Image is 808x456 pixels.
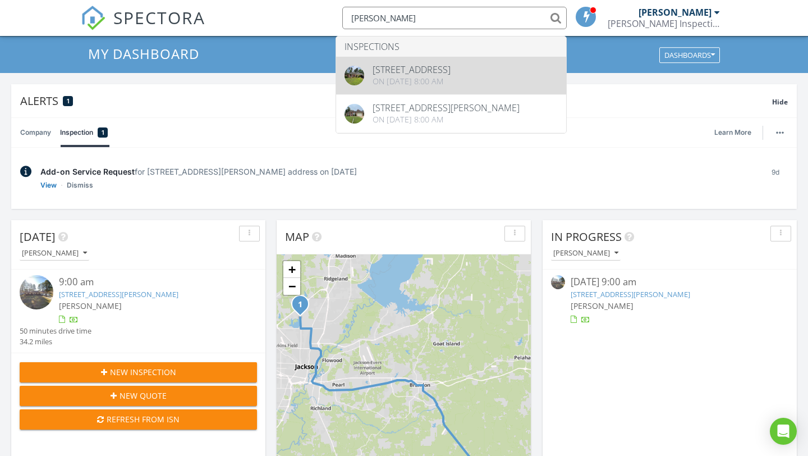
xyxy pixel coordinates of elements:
[59,289,178,299] a: [STREET_ADDRESS][PERSON_NAME]
[285,229,309,244] span: Map
[40,180,57,191] a: View
[571,289,690,299] a: [STREET_ADDRESS][PERSON_NAME]
[113,6,205,29] span: SPECTORA
[20,409,257,430] button: Refresh from ISN
[298,301,302,309] i: 1
[67,180,93,191] a: Dismiss
[283,278,300,295] a: Zoom out
[29,413,248,425] div: Refresh from ISN
[345,104,364,124] img: cover.jpg
[20,275,257,347] a: 9:00 am [STREET_ADDRESS][PERSON_NAME] [PERSON_NAME] 50 minutes drive time 34.2 miles
[608,18,720,29] div: Chadwick Inspection Services, LLC
[373,65,451,74] div: [STREET_ADDRESS]
[659,47,720,63] button: Dashboards
[373,103,520,112] div: [STREET_ADDRESS][PERSON_NAME]
[20,229,56,244] span: [DATE]
[373,115,520,124] div: On [DATE] 8:00 am
[763,166,788,191] div: 9d
[102,127,104,138] span: 1
[20,336,91,347] div: 34.2 miles
[373,77,451,86] div: On [DATE] 8:00 am
[664,51,715,59] div: Dashboards
[20,362,257,382] button: New Inspection
[81,6,105,30] img: The Best Home Inspection Software - Spectora
[714,127,758,138] a: Learn More
[81,15,205,39] a: SPECTORA
[40,167,135,176] span: Add-on Service Request
[60,118,108,147] a: Inspection
[20,246,89,261] button: [PERSON_NAME]
[336,37,566,57] li: Inspections
[20,386,257,406] button: New Quote
[571,300,633,311] span: [PERSON_NAME]
[40,166,754,177] div: for [STREET_ADDRESS][PERSON_NAME] address on [DATE]
[20,166,31,177] img: info-2c025b9f2229fc06645a.svg
[639,7,711,18] div: [PERSON_NAME]
[20,118,51,147] a: Company
[776,131,784,134] img: ellipsis-632cfdd7c38ec3a7d453.svg
[342,7,567,29] input: Search everything...
[300,304,307,311] div: 115 Pine Island Dr, Jackson, MS 39206
[551,275,788,325] a: [DATE] 9:00 am [STREET_ADDRESS][PERSON_NAME] [PERSON_NAME]
[67,97,70,105] span: 1
[772,97,788,107] span: Hide
[22,249,87,257] div: [PERSON_NAME]
[283,261,300,278] a: Zoom in
[120,390,167,402] span: New Quote
[551,275,565,289] img: streetview
[551,246,621,261] button: [PERSON_NAME]
[20,275,53,309] img: streetview
[110,366,176,378] span: New Inspection
[20,326,91,336] div: 50 minutes drive time
[345,66,364,85] img: 8557493%2Fcover_photos%2FlS7U2WLUMJ4CmoR9u1E7%2Foriginal.8557493-1745503613120
[551,229,622,244] span: In Progress
[88,44,199,63] span: My Dashboard
[20,93,772,108] div: Alerts
[553,249,618,257] div: [PERSON_NAME]
[770,418,797,445] div: Open Intercom Messenger
[59,275,237,289] div: 9:00 am
[571,275,769,289] div: [DATE] 9:00 am
[59,300,122,311] span: [PERSON_NAME]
